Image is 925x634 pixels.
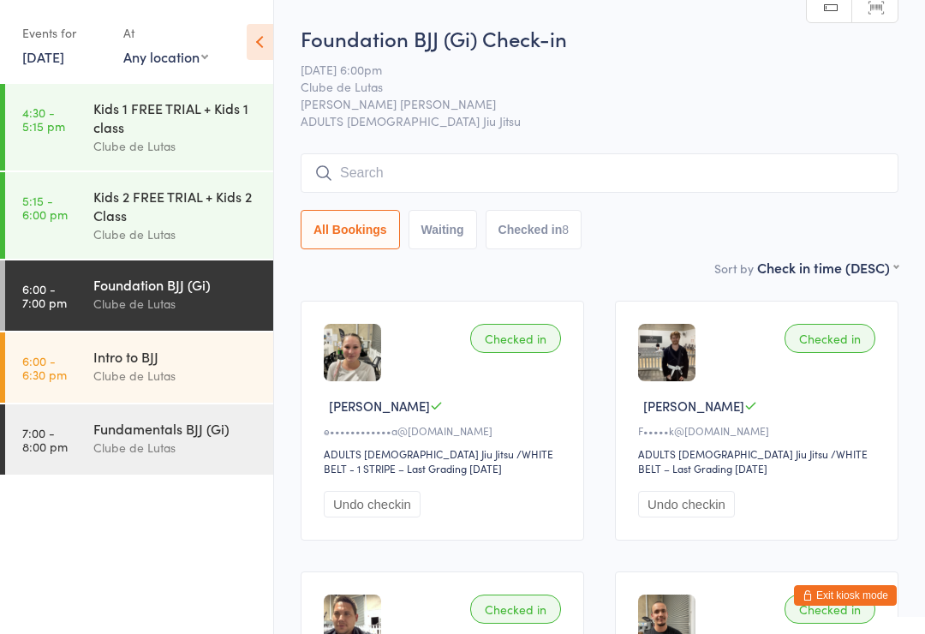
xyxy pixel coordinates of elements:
[93,419,259,438] div: Fundamentals BJJ (Gi)
[22,354,67,381] time: 6:00 - 6:30 pm
[785,595,875,624] div: Checked in
[5,260,273,331] a: 6:00 -7:00 pmFoundation BJJ (Gi)Clube de Lutas
[324,491,421,517] button: Undo checkin
[324,423,566,438] div: e••••••••••••a@[DOMAIN_NAME]
[5,404,273,475] a: 7:00 -8:00 pmFundamentals BJJ (Gi)Clube de Lutas
[93,224,259,244] div: Clube de Lutas
[638,423,880,438] div: F•••••k@[DOMAIN_NAME]
[714,260,754,277] label: Sort by
[22,282,67,309] time: 6:00 - 7:00 pm
[5,332,273,403] a: 6:00 -6:30 pmIntro to BJJClube de Lutas
[123,19,208,47] div: At
[93,275,259,294] div: Foundation BJJ (Gi)
[93,347,259,366] div: Intro to BJJ
[785,324,875,353] div: Checked in
[486,210,582,249] button: Checked in8
[93,366,259,386] div: Clube de Lutas
[329,397,430,415] span: [PERSON_NAME]
[301,24,898,52] h2: Foundation BJJ (Gi) Check-in
[470,595,561,624] div: Checked in
[638,324,695,381] img: image1747818283.png
[301,61,872,78] span: [DATE] 6:00pm
[93,136,259,156] div: Clube de Lutas
[643,397,744,415] span: [PERSON_NAME]
[22,47,64,66] a: [DATE]
[301,78,872,95] span: Clube de Lutas
[22,19,106,47] div: Events for
[93,438,259,458] div: Clube de Lutas
[794,585,897,606] button: Exit kiosk mode
[757,258,898,277] div: Check in time (DESC)
[301,112,898,129] span: ADULTS [DEMOGRAPHIC_DATA] Jiu Jitsu
[22,194,68,221] time: 5:15 - 6:00 pm
[301,210,400,249] button: All Bookings
[5,84,273,170] a: 4:30 -5:15 pmKids 1 FREE TRIAL + Kids 1 classClube de Lutas
[93,187,259,224] div: Kids 2 FREE TRIAL + Kids 2 Class
[301,95,872,112] span: [PERSON_NAME] [PERSON_NAME]
[638,446,828,461] div: ADULTS [DEMOGRAPHIC_DATA] Jiu Jitsu
[638,491,735,517] button: Undo checkin
[5,172,273,259] a: 5:15 -6:00 pmKids 2 FREE TRIAL + Kids 2 ClassClube de Lutas
[93,294,259,314] div: Clube de Lutas
[301,153,898,193] input: Search
[470,324,561,353] div: Checked in
[409,210,477,249] button: Waiting
[324,324,381,381] img: image1751615797.png
[22,105,65,133] time: 4:30 - 5:15 pm
[324,446,514,461] div: ADULTS [DEMOGRAPHIC_DATA] Jiu Jitsu
[93,99,259,136] div: Kids 1 FREE TRIAL + Kids 1 class
[22,426,68,453] time: 7:00 - 8:00 pm
[123,47,208,66] div: Any location
[562,223,569,236] div: 8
